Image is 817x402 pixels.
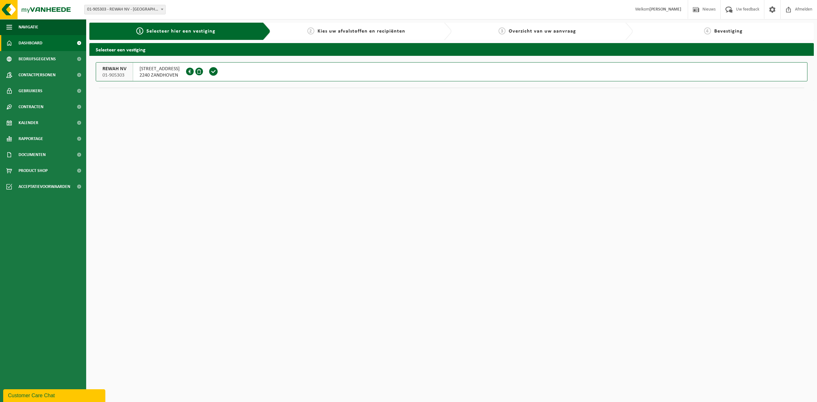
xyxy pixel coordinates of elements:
span: Rapportage [19,131,43,147]
span: [STREET_ADDRESS] [139,66,180,72]
span: 3 [498,27,506,34]
span: Overzicht van uw aanvraag [509,29,576,34]
span: Navigatie [19,19,38,35]
span: 01-905303 [102,72,126,78]
span: 2 [307,27,314,34]
span: 4 [704,27,711,34]
span: REWAH NV [102,66,126,72]
span: 01-905303 - REWAH NV - ZANDHOVEN [85,5,165,14]
span: Bedrijfsgegevens [19,51,56,67]
h2: Selecteer een vestiging [89,43,814,56]
span: Contracten [19,99,43,115]
strong: [PERSON_NAME] [649,7,681,12]
span: Documenten [19,147,46,163]
span: Kalender [19,115,38,131]
span: 1 [136,27,143,34]
span: Kies uw afvalstoffen en recipiënten [318,29,405,34]
button: REWAH NV 01-905303 [STREET_ADDRESS]2240 ZANDHOVEN [96,62,807,81]
span: Selecteer hier een vestiging [146,29,215,34]
span: Product Shop [19,163,48,179]
span: Acceptatievoorwaarden [19,179,70,195]
iframe: chat widget [3,388,107,402]
span: Dashboard [19,35,42,51]
span: 01-905303 - REWAH NV - ZANDHOVEN [84,5,166,14]
span: 2240 ZANDHOVEN [139,72,180,78]
span: Contactpersonen [19,67,56,83]
span: Gebruikers [19,83,42,99]
span: Bevestiging [714,29,743,34]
